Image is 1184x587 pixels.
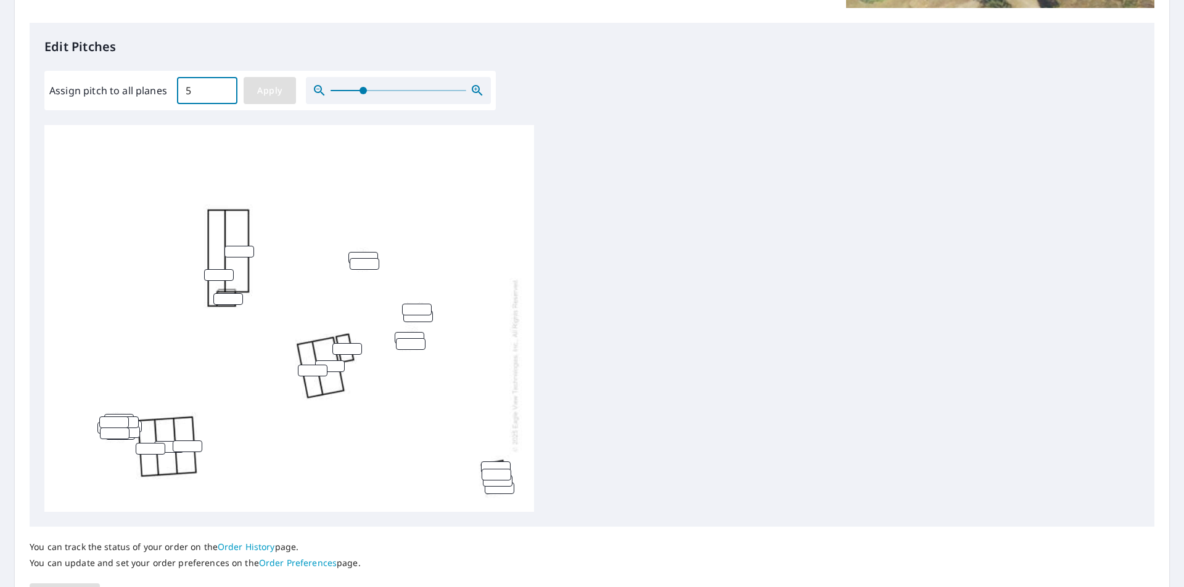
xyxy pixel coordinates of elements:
label: Assign pitch to all planes [49,83,167,98]
p: You can track the status of your order on the page. [30,541,361,553]
p: Edit Pitches [44,38,1140,56]
a: Order Preferences [259,557,337,569]
input: 00.0 [177,73,237,108]
button: Apply [244,77,296,104]
span: Apply [253,83,286,99]
a: Order History [218,541,275,553]
p: You can update and set your order preferences on the page. [30,557,361,569]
